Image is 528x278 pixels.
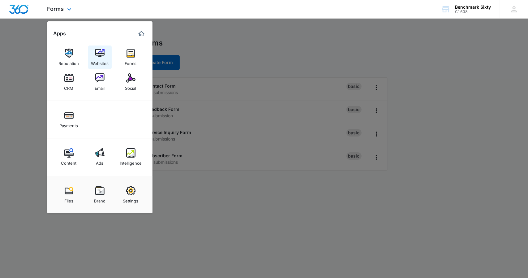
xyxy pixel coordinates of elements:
[64,195,73,203] div: Files
[94,195,105,203] div: Brand
[123,195,139,203] div: Settings
[455,10,491,14] div: account id
[455,5,491,10] div: account name
[57,70,81,94] a: CRM
[54,31,66,37] h2: Apps
[57,183,81,206] a: Files
[88,145,112,169] a: Ads
[60,120,78,128] div: Payments
[47,6,64,12] span: Forms
[119,46,143,69] a: Forms
[61,158,77,166] div: Content
[96,158,104,166] div: Ads
[88,70,112,94] a: Email
[125,58,137,66] div: Forms
[88,183,112,206] a: Brand
[125,83,136,91] div: Social
[88,46,112,69] a: Websites
[119,145,143,169] a: Intelligence
[64,83,74,91] div: CRM
[136,29,146,39] a: Marketing 360® Dashboard
[59,58,79,66] div: Reputation
[91,58,109,66] div: Websites
[119,70,143,94] a: Social
[95,83,105,91] div: Email
[57,145,81,169] a: Content
[57,46,81,69] a: Reputation
[120,158,142,166] div: Intelligence
[119,183,143,206] a: Settings
[57,108,81,131] a: Payments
